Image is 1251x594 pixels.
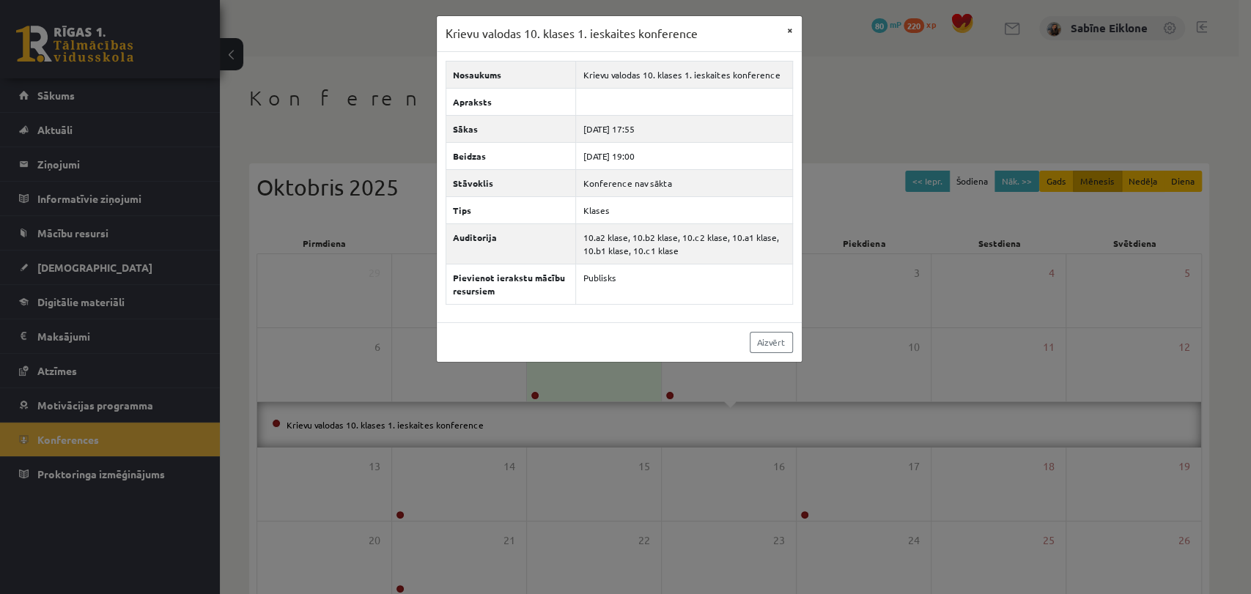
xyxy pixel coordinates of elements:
[446,61,576,88] th: Nosaukums
[446,115,576,142] th: Sākas
[446,264,576,304] th: Pievienot ierakstu mācību resursiem
[446,169,576,196] th: Stāvoklis
[778,16,802,44] button: ×
[446,88,576,115] th: Apraksts
[576,196,793,223] td: Klases
[446,196,576,223] th: Tips
[446,142,576,169] th: Beidzas
[446,223,576,264] th: Auditorija
[576,169,793,196] td: Konference nav sākta
[750,332,793,353] a: Aizvērt
[446,25,698,42] h3: Krievu valodas 10. klases 1. ieskaites konference
[576,61,793,88] td: Krievu valodas 10. klases 1. ieskaites konference
[576,142,793,169] td: [DATE] 19:00
[576,223,793,264] td: 10.a2 klase, 10.b2 klase, 10.c2 klase, 10.a1 klase, 10.b1 klase, 10.c1 klase
[576,264,793,304] td: Publisks
[576,115,793,142] td: [DATE] 17:55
